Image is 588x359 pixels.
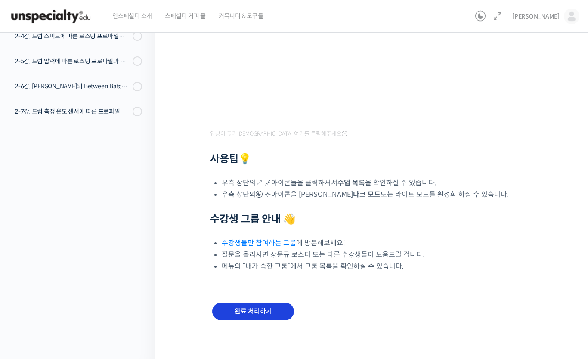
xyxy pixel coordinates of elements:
span: 설정 [133,286,143,293]
span: 홈 [27,286,32,293]
div: 2-4강. 드럼 스피드에 따른 로스팅 프로파일과 센서리 [15,31,130,41]
b: 다크 모드 [353,190,381,199]
span: 대화 [79,286,89,293]
span: [PERSON_NAME] [512,12,560,20]
b: 수업 목록 [337,178,365,187]
a: 대화 [57,273,111,294]
a: 설정 [111,273,165,294]
strong: 사용팁 [210,152,251,165]
li: 에 방문해보세요! [222,237,537,249]
strong: 수강생 그룹 안내 👋 [210,213,296,226]
li: 메뉴의 “내가 속한 그룹”에서 그룹 목록을 확인하실 수 있습니다. [222,260,537,272]
div: 2-7강. 드럼 측정 온도 센서에 따른 프로파일 [15,107,130,116]
div: 2-6강. [PERSON_NAME]의 Between Batch Protocol [15,81,130,91]
input: 완료 처리하기 [212,303,294,320]
li: 우측 상단의 아이콘을 [PERSON_NAME] 또는 라이트 모드를 활성화 하실 수 있습니다. [222,189,537,200]
div: 2-5강. 드럼 압력에 따른 로스팅 프로파일과 센서리 [15,56,130,66]
li: 우측 상단의 아이콘들을 클릭하셔서 을 확인하실 수 있습니다. [222,177,537,189]
span: 영상이 끊기[DEMOGRAPHIC_DATA] 여기를 클릭해주세요 [210,130,347,137]
a: 홈 [3,273,57,294]
strong: 💡 [238,152,251,165]
li: 질문을 올리시면 장문규 로스터 또는 다른 수강생들이 도움드릴 겁니다. [222,249,537,260]
a: 수강생들만 참여하는 그룹 [222,238,296,248]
